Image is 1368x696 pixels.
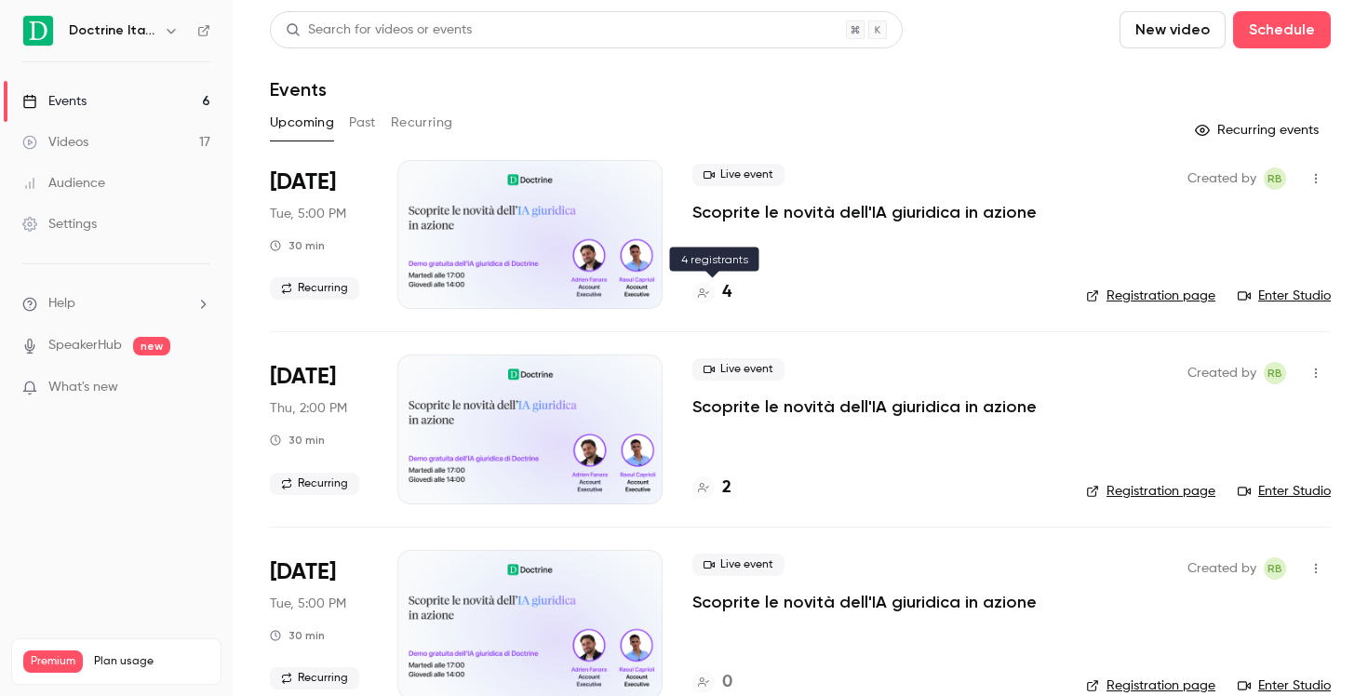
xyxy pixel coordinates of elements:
a: Registration page [1086,482,1215,501]
h4: 0 [722,670,732,695]
div: Oct 2 Thu, 2:00 PM (Europe/Paris) [270,355,368,503]
span: [DATE] [270,557,336,587]
img: Doctrine Italia [23,16,53,46]
a: Enter Studio [1238,482,1331,501]
span: Created by [1187,362,1256,384]
span: RB [1267,362,1282,384]
span: Recurring [270,473,359,495]
a: SpeakerHub [48,336,122,355]
span: Created by [1187,167,1256,190]
div: Videos [22,133,88,152]
span: [DATE] [270,362,336,392]
div: Events [22,92,87,111]
a: 2 [692,475,731,501]
a: Enter Studio [1238,676,1331,695]
span: Tue, 5:00 PM [270,595,346,613]
a: Enter Studio [1238,287,1331,305]
h1: Events [270,78,327,100]
span: Recurring [270,667,359,689]
div: 30 min [270,238,325,253]
button: Upcoming [270,108,334,138]
h6: Doctrine Italia [69,21,156,40]
div: Settings [22,215,97,234]
a: 4 [692,280,731,305]
button: Past [349,108,376,138]
span: Romain Ballereau [1264,557,1286,580]
a: Scoprite le novità dell'IA giuridica in azione [692,395,1037,418]
a: Scoprite le novità dell'IA giuridica in azione [692,201,1037,223]
button: Schedule [1233,11,1331,48]
button: Recurring events [1187,115,1331,145]
li: help-dropdown-opener [22,294,210,314]
span: [DATE] [270,167,336,197]
span: Tue, 5:00 PM [270,205,346,223]
span: Thu, 2:00 PM [270,399,347,418]
span: Live event [692,164,785,186]
div: Audience [22,174,105,193]
span: new [133,337,170,355]
span: Live event [692,358,785,381]
span: Recurring [270,277,359,300]
a: 0 [692,670,732,695]
a: Scoprite le novità dell'IA giuridica in azione [692,591,1037,613]
h4: 4 [722,280,731,305]
h4: 2 [722,475,731,501]
span: What's new [48,378,118,397]
span: RB [1267,557,1282,580]
span: Romain Ballereau [1264,362,1286,384]
span: Plan usage [94,654,209,669]
button: Recurring [391,108,453,138]
span: Created by [1187,557,1256,580]
div: 30 min [270,433,325,448]
a: Registration page [1086,676,1215,695]
span: Live event [692,554,785,576]
span: Help [48,294,75,314]
div: Search for videos or events [286,20,472,40]
a: Registration page [1086,287,1215,305]
div: Sep 30 Tue, 5:00 PM (Europe/Paris) [270,160,368,309]
div: 30 min [270,628,325,643]
span: RB [1267,167,1282,190]
button: New video [1120,11,1226,48]
span: Premium [23,650,83,673]
iframe: Noticeable Trigger [188,380,210,396]
span: Romain Ballereau [1264,167,1286,190]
